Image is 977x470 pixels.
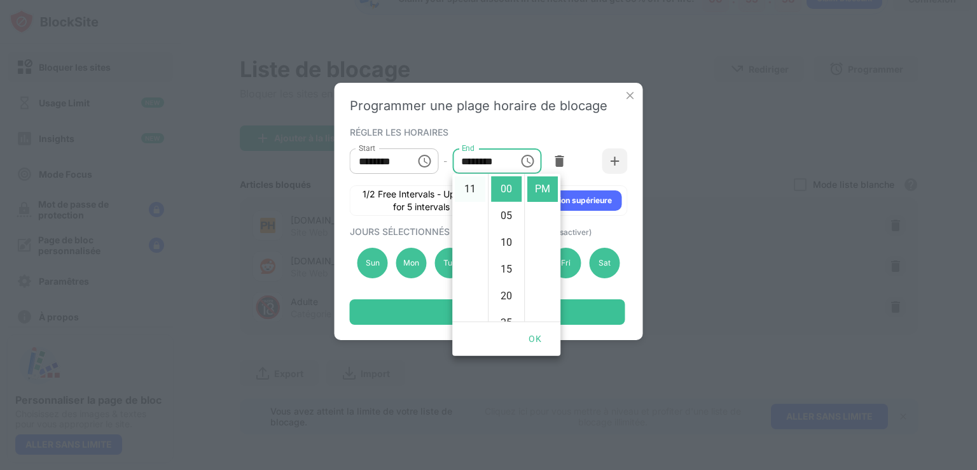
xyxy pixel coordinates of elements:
label: End [461,143,475,153]
ul: Select minutes [488,174,524,322]
div: RÉGLER LES HORAIRES [350,127,625,137]
div: 1/2 Free Intervals - Upgrade for 5 intervals [361,188,482,213]
ul: Select hours [452,174,488,322]
div: Mon [396,248,426,278]
div: Fri [551,248,581,278]
li: 5 minutes [491,203,522,229]
li: PM [527,176,558,202]
button: Choose time, selected time is 10:00 AM [412,148,437,174]
label: Start [359,143,375,153]
img: x-button.svg [624,89,637,102]
li: 20 minutes [491,283,522,309]
ul: Select meridiem [524,174,560,322]
div: Sat [589,248,620,278]
div: - [443,154,447,168]
li: 11 hours [455,176,485,202]
div: JOURS SÉLECTIONNÉS [350,226,625,237]
button: Choose time, selected time is 1:00 PM [515,148,540,174]
li: 10 minutes [491,230,522,255]
div: Programmer une plage horaire de blocage [350,98,628,113]
li: AM [527,150,558,175]
div: Sun [357,248,388,278]
div: Tue [434,248,465,278]
li: 25 minutes [491,310,522,336]
button: OK [515,327,555,351]
li: 15 minutes [491,257,522,282]
li: 10 hours [455,150,485,175]
li: 0 minutes [491,176,522,202]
